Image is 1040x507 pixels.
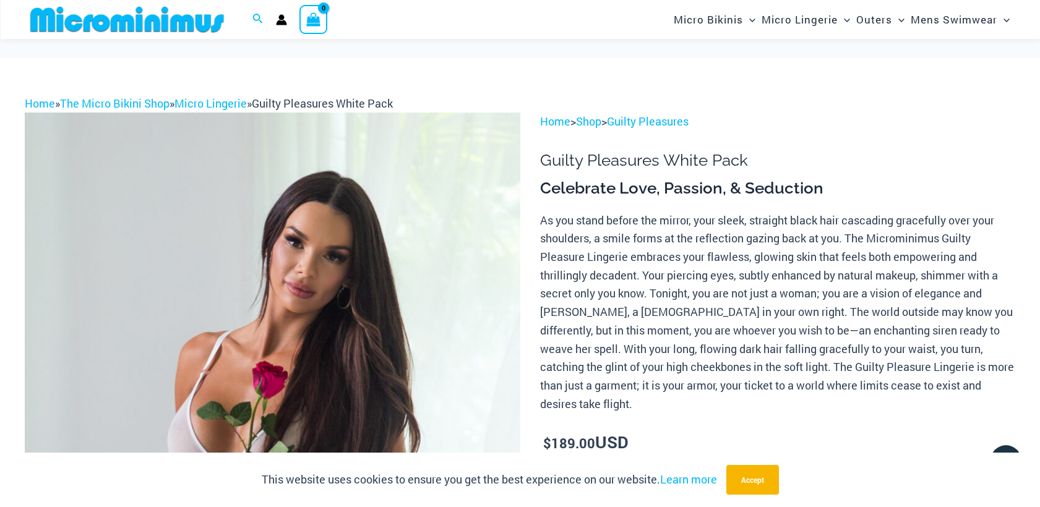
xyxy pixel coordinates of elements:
[997,4,1010,35] span: Menu Toggle
[252,96,393,111] span: Guilty Pleasures White Pack
[540,433,1015,453] p: USD
[60,96,170,111] a: The Micro Bikini Shop
[252,12,264,28] a: Search icon link
[908,4,1013,35] a: Mens SwimwearMenu ToggleMenu Toggle
[174,96,247,111] a: Micro Lingerie
[856,4,892,35] span: Outers
[276,14,287,25] a: Account icon link
[543,434,551,452] span: $
[540,211,1015,414] p: As you stand before the mirror, your sleek, straight black hair cascading gracefully over your sh...
[660,472,717,487] a: Learn more
[540,178,1015,199] h3: Celebrate Love, Passion, & Seduction
[299,5,328,33] a: View Shopping Cart, empty
[838,4,850,35] span: Menu Toggle
[25,96,393,111] span: » » »
[540,114,570,129] a: Home
[892,4,905,35] span: Menu Toggle
[540,151,1015,170] h1: Guilty Pleasures White Pack
[543,434,595,452] bdi: 189.00
[762,4,838,35] span: Micro Lingerie
[743,4,755,35] span: Menu Toggle
[853,4,908,35] a: OutersMenu ToggleMenu Toggle
[674,4,743,35] span: Micro Bikinis
[669,2,1015,37] nav: Site Navigation
[607,114,689,129] a: Guilty Pleasures
[25,96,55,111] a: Home
[262,471,717,489] p: This website uses cookies to ensure you get the best experience on our website.
[671,4,759,35] a: Micro BikinisMenu ToggleMenu Toggle
[25,6,229,33] img: MM SHOP LOGO FLAT
[759,4,853,35] a: Micro LingerieMenu ToggleMenu Toggle
[726,465,779,495] button: Accept
[540,113,1015,131] p: > >
[911,4,997,35] span: Mens Swimwear
[576,114,601,129] a: Shop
